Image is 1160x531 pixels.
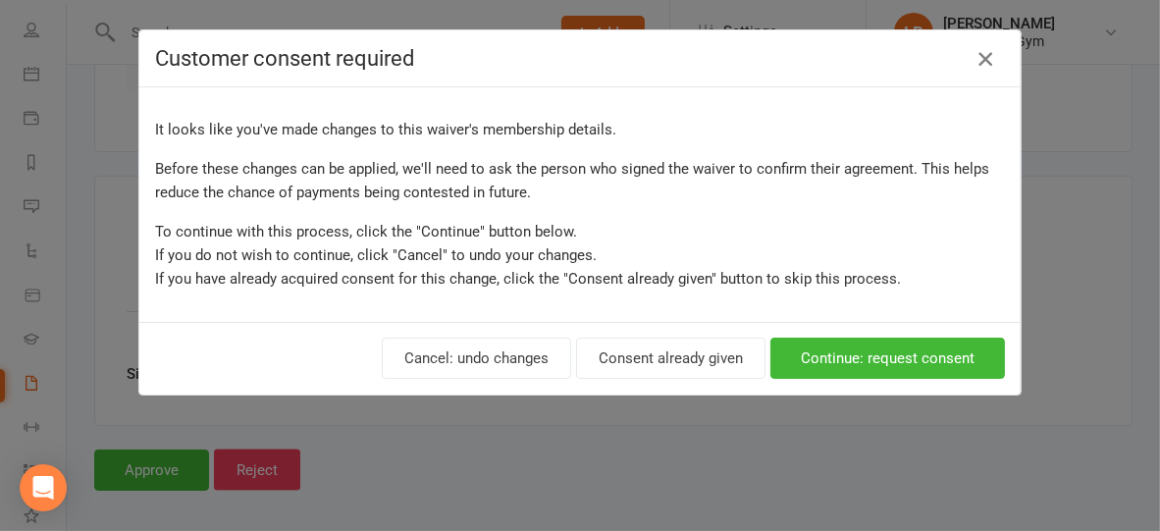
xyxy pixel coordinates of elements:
span: Customer consent required [155,46,414,71]
button: Close [970,43,1001,75]
button: Continue: request consent [770,338,1005,379]
button: Consent already given [576,338,765,379]
button: Cancel: undo changes [382,338,571,379]
p: It looks like you've made changes to this waiver's membership details. [155,118,1005,141]
span: If you have already acquired consent for this change, click the "Consent already given" button to... [155,270,901,288]
p: To continue with this process, click the "Continue" button below. If you do not wish to continue,... [155,220,1005,291]
p: Before these changes can be applied, we'll need to ask the person who signed the waiver to confir... [155,157,1005,204]
div: Open Intercom Messenger [20,464,67,511]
